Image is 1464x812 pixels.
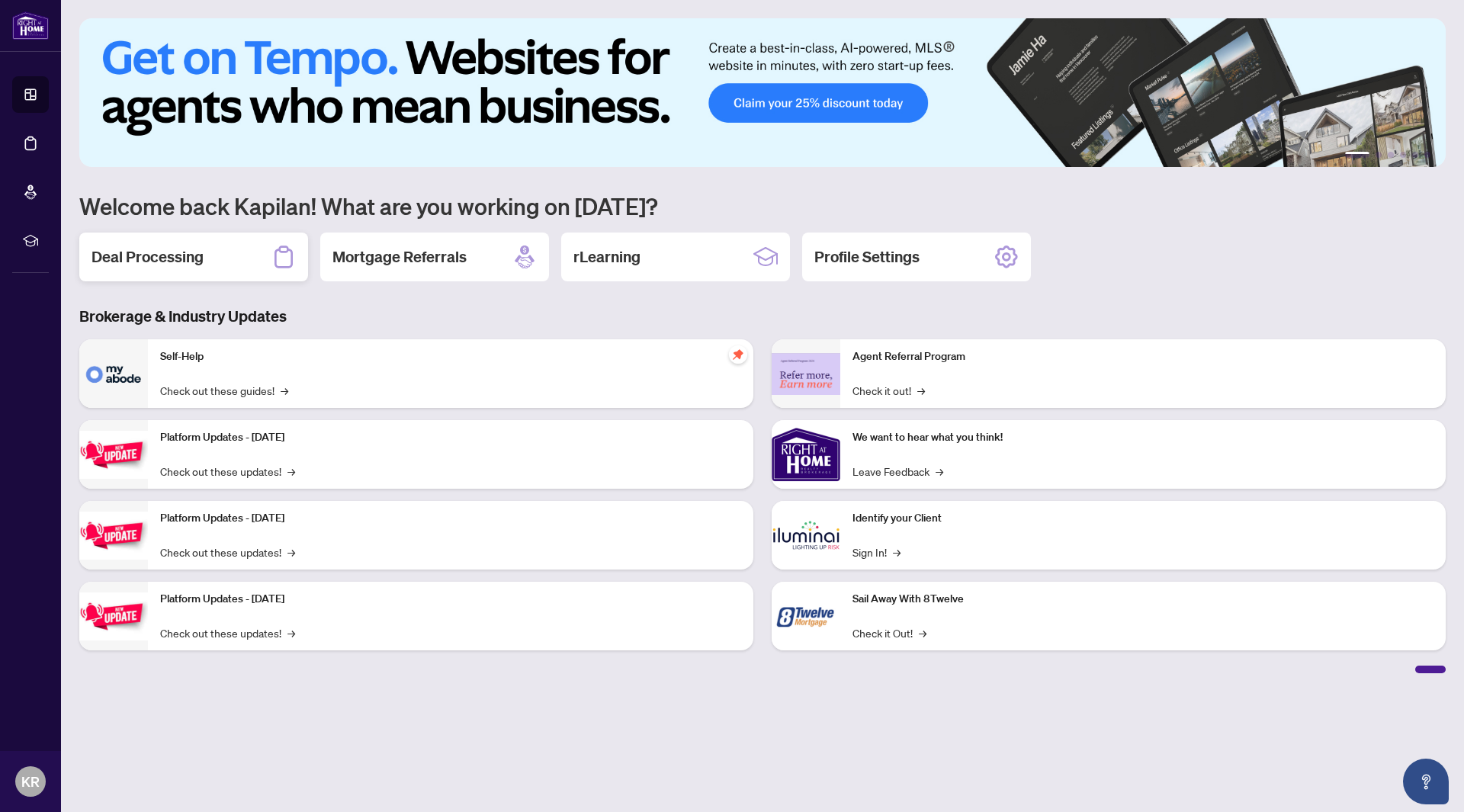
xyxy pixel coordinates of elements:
img: Self-Help [79,339,148,408]
img: Platform Updates - July 8, 2025 [79,512,148,560]
img: Sail Away With 8Twelve [772,582,840,650]
img: Platform Updates - June 23, 2025 [79,592,148,640]
span: KR [21,771,40,792]
h2: Mortgage Referrals [332,246,467,268]
span: → [919,624,926,641]
h2: rLearning [573,246,640,268]
h2: Profile Settings [814,246,920,268]
a: Check it out!→ [852,382,925,399]
img: Slide 0 [79,18,1446,167]
span: → [893,544,901,560]
button: 6 [1424,152,1430,158]
h3: Brokerage & Industry Updates [79,306,1446,327]
h2: Deal Processing [91,246,204,268]
a: Check it Out!→ [852,624,926,641]
a: Check out these updates!→ [160,544,295,560]
p: Identify your Client [852,510,1433,527]
img: Platform Updates - July 21, 2025 [79,431,148,479]
p: We want to hear what you think! [852,429,1433,446]
span: → [287,544,295,560]
img: Agent Referral Program [772,353,840,395]
a: Check out these updates!→ [160,463,295,480]
p: Platform Updates - [DATE] [160,429,741,446]
button: 2 [1376,152,1382,158]
p: Sail Away With 8Twelve [852,591,1433,608]
button: 5 [1412,152,1418,158]
p: Agent Referral Program [852,348,1433,365]
p: Platform Updates - [DATE] [160,591,741,608]
button: 1 [1345,152,1369,158]
img: We want to hear what you think! [772,420,840,489]
span: → [287,624,295,641]
p: Platform Updates - [DATE] [160,510,741,527]
h1: Welcome back Kapilan! What are you working on [DATE]? [79,191,1446,220]
span: → [287,463,295,480]
button: 4 [1400,152,1406,158]
a: Check out these updates!→ [160,624,295,641]
img: Identify your Client [772,501,840,570]
button: Open asap [1403,759,1449,804]
p: Self-Help [160,348,741,365]
img: logo [12,11,49,40]
span: → [281,382,288,399]
span: → [917,382,925,399]
span: pushpin [729,345,747,364]
a: Leave Feedback→ [852,463,943,480]
button: 3 [1388,152,1394,158]
a: Sign In!→ [852,544,901,560]
a: Check out these guides!→ [160,382,288,399]
span: → [936,463,943,480]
